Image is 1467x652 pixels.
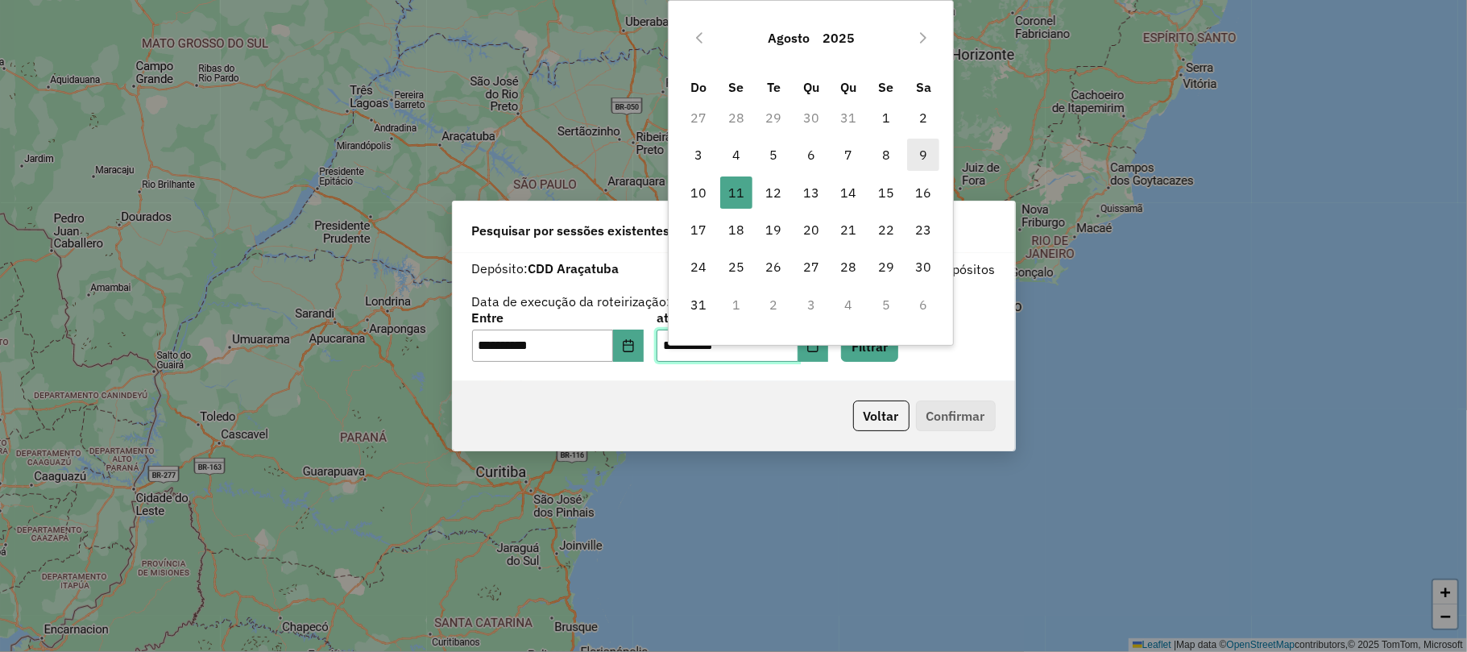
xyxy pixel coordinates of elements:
td: 23 [905,211,943,248]
td: 15 [868,174,905,211]
span: Se [878,79,893,95]
td: 1 [868,99,905,136]
span: Qu [840,79,856,95]
td: 28 [718,99,756,136]
td: 25 [718,248,756,285]
strong: CDD Araçatuba [528,260,620,276]
td: 7 [830,136,868,173]
label: Depósito: [472,259,620,278]
td: 27 [680,99,718,136]
span: 10 [682,176,715,209]
td: 16 [905,174,943,211]
label: Entre [472,308,644,327]
td: 1 [718,286,756,323]
td: 30 [905,248,943,285]
span: 25 [720,251,752,283]
label: Data de execução da roteirização: [472,292,671,311]
td: 17 [680,211,718,248]
td: 4 [830,286,868,323]
span: 11 [720,176,752,209]
span: 5 [757,139,789,171]
td: 13 [793,174,831,211]
span: 8 [870,139,902,171]
span: 17 [682,214,715,246]
span: 30 [907,251,939,283]
td: 21 [830,211,868,248]
span: 31 [682,289,715,321]
td: 14 [830,174,868,211]
td: 9 [905,136,943,173]
button: Previous Month [686,25,712,51]
td: 5 [755,136,793,173]
td: 3 [680,136,718,173]
td: 31 [830,99,868,136]
td: 30 [793,99,831,136]
span: 12 [757,176,789,209]
button: Filtrar [841,331,898,362]
span: 28 [832,251,864,283]
td: 22 [868,211,905,248]
span: 13 [795,176,827,209]
td: 26 [755,248,793,285]
td: 6 [905,286,943,323]
td: 12 [755,174,793,211]
button: Next Month [910,25,936,51]
td: 5 [868,286,905,323]
span: Sa [916,79,931,95]
button: Choose Year [816,19,861,57]
td: 18 [718,211,756,248]
td: 2 [755,286,793,323]
td: 20 [793,211,831,248]
span: 2 [907,102,939,134]
span: 29 [870,251,902,283]
td: 19 [755,211,793,248]
span: 9 [907,139,939,171]
span: 4 [720,139,752,171]
td: 31 [680,286,718,323]
span: 24 [682,251,715,283]
span: Pesquisar por sessões existentes [472,221,670,240]
span: Do [690,79,707,95]
span: 1 [870,102,902,134]
span: 22 [870,214,902,246]
button: Choose Date [613,330,644,362]
span: 26 [757,251,789,283]
td: 10 [680,174,718,211]
span: 15 [870,176,902,209]
button: Voltar [853,401,910,431]
span: Se [728,79,744,95]
td: 2 [905,99,943,136]
td: 3 [793,286,831,323]
td: 29 [868,248,905,285]
td: 8 [868,136,905,173]
span: 7 [832,139,864,171]
td: 11 [718,174,756,211]
td: 27 [793,248,831,285]
span: 27 [795,251,827,283]
button: Choose Month [761,19,816,57]
td: 29 [755,99,793,136]
span: 3 [682,139,715,171]
span: 20 [795,214,827,246]
span: Qu [803,79,819,95]
span: 21 [832,214,864,246]
span: 19 [757,214,789,246]
span: 6 [795,139,827,171]
td: 4 [718,136,756,173]
span: 23 [907,214,939,246]
label: até [657,308,828,327]
span: 16 [907,176,939,209]
td: 24 [680,248,718,285]
span: 18 [720,214,752,246]
span: 14 [832,176,864,209]
td: 28 [830,248,868,285]
td: 6 [793,136,831,173]
span: Te [767,79,781,95]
